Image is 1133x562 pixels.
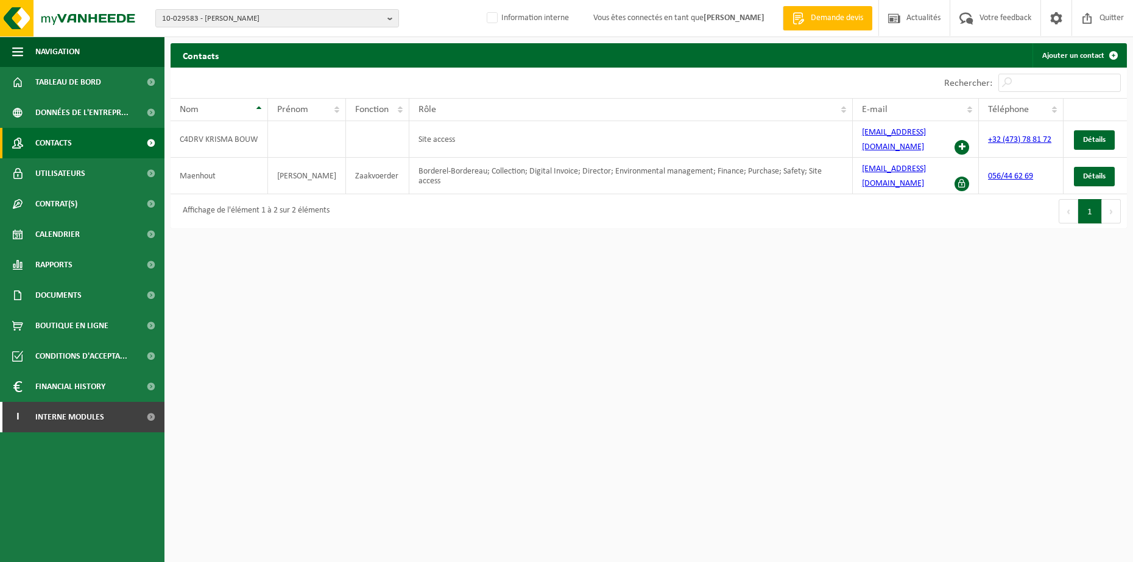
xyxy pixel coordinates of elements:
a: Ajouter un contact [1032,43,1126,68]
span: Fonction [355,105,389,114]
span: Utilisateurs [35,158,85,189]
span: Financial History [35,371,105,402]
span: Contacts [35,128,72,158]
span: Détails [1083,136,1106,144]
button: Next [1102,199,1121,223]
span: Rapports [35,250,72,280]
a: +32 (473) 78 81 72 [988,135,1051,144]
span: Prénom [277,105,308,114]
a: [EMAIL_ADDRESS][DOMAIN_NAME] [862,164,926,188]
span: Demande devis [808,12,866,24]
h2: Contacts [171,43,231,67]
td: Borderel-Bordereau; Collection; Digital Invoice; Director; Environmental management; Finance; Pur... [409,158,852,194]
span: I [12,402,23,432]
a: Détails [1074,167,1115,186]
span: Navigation [35,37,80,67]
label: Information interne [484,9,569,27]
span: Nom [180,105,199,114]
td: Maenhout [171,158,268,194]
span: 10-029583 - [PERSON_NAME] [162,10,383,28]
span: Interne modules [35,402,104,432]
span: Boutique en ligne [35,311,108,341]
span: Documents [35,280,82,311]
span: Conditions d'accepta... [35,341,127,371]
td: Site access [409,121,852,158]
td: C4DRV KRISMA BOUW [171,121,268,158]
button: 1 [1078,199,1102,223]
span: Contrat(s) [35,189,77,219]
span: Données de l'entrepr... [35,97,129,128]
button: Previous [1059,199,1078,223]
a: Détails [1074,130,1115,150]
label: Rechercher: [944,79,992,88]
strong: [PERSON_NAME] [704,13,764,23]
button: 10-029583 - [PERSON_NAME] [155,9,399,27]
a: Demande devis [783,6,872,30]
a: [EMAIL_ADDRESS][DOMAIN_NAME] [862,128,926,152]
a: 056/44 62 69 [988,172,1033,181]
span: Tableau de bord [35,67,101,97]
span: Rôle [418,105,436,114]
td: [PERSON_NAME] [268,158,346,194]
span: Téléphone [988,105,1029,114]
span: E-mail [862,105,888,114]
span: Détails [1083,172,1106,180]
td: Zaakvoerder [346,158,409,194]
span: Calendrier [35,219,80,250]
div: Affichage de l'élément 1 à 2 sur 2 éléments [177,200,330,222]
